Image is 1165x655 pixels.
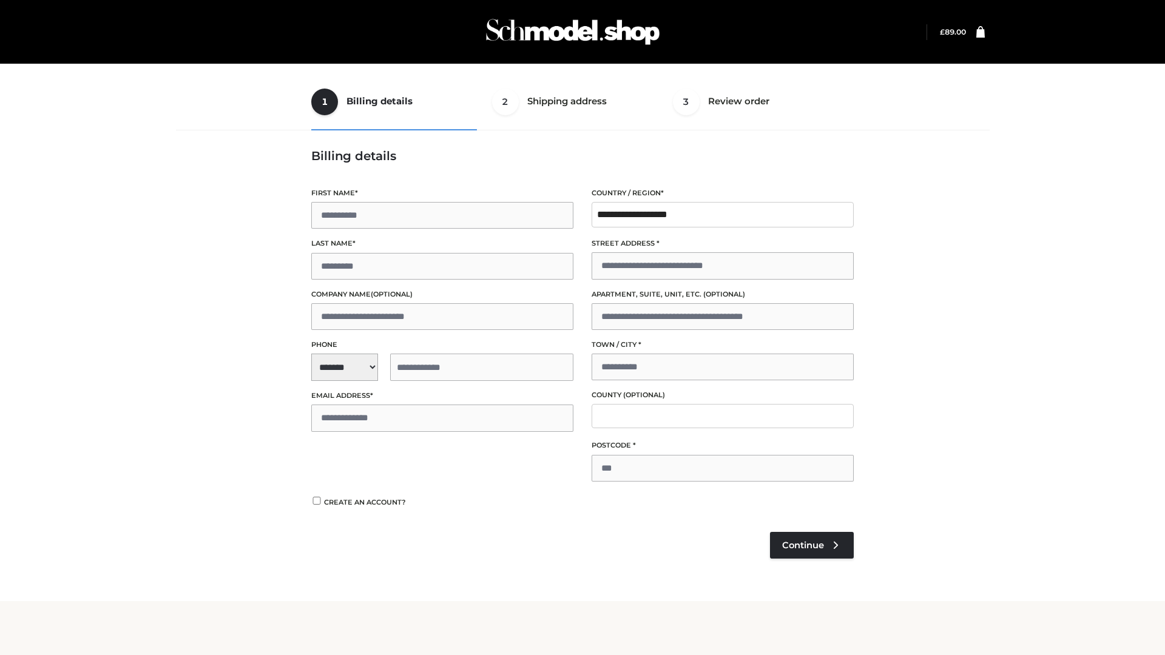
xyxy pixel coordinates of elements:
[592,339,854,351] label: Town / City
[311,187,573,199] label: First name
[940,27,966,36] a: £89.00
[324,498,406,506] span: Create an account?
[770,532,854,559] a: Continue
[311,497,322,505] input: Create an account?
[311,289,573,300] label: Company name
[482,8,664,56] img: Schmodel Admin 964
[311,339,573,351] label: Phone
[311,149,854,163] h3: Billing details
[703,290,745,298] span: (optional)
[940,27,966,36] bdi: 89.00
[592,187,854,199] label: Country / Region
[592,289,854,300] label: Apartment, suite, unit, etc.
[311,238,573,249] label: Last name
[592,238,854,249] label: Street address
[592,389,854,401] label: County
[623,391,665,399] span: (optional)
[371,290,413,298] span: (optional)
[592,440,854,451] label: Postcode
[940,27,945,36] span: £
[782,540,824,551] span: Continue
[311,390,573,401] label: Email address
